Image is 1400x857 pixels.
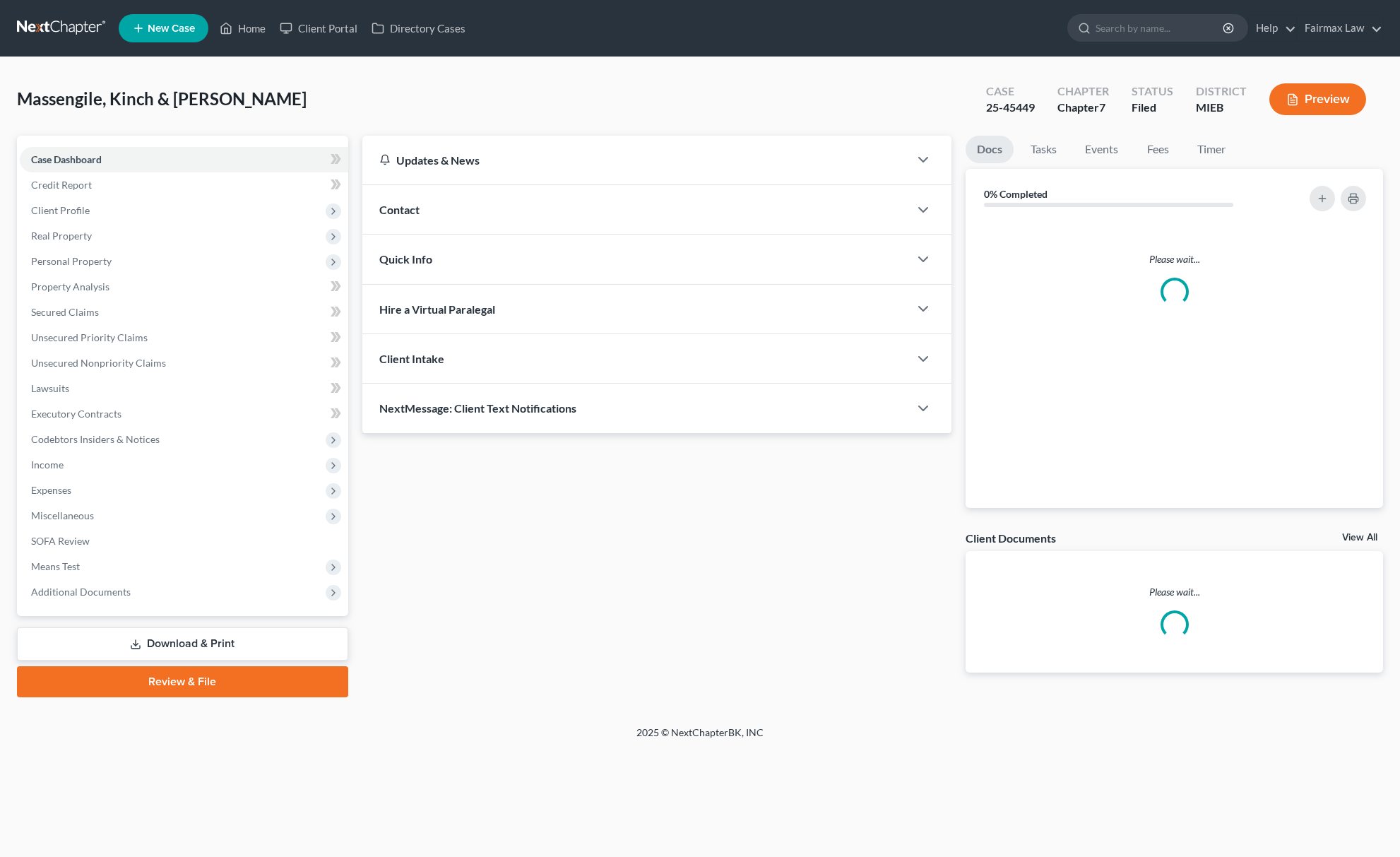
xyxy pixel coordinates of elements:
span: Expenses [31,484,71,496]
a: Fairmax Law [1298,16,1382,41]
span: Quick Info [379,252,432,266]
a: Fees [1135,136,1180,163]
a: Property Analysis [20,274,348,300]
span: Real Property [31,230,92,242]
a: Tasks [1019,136,1068,163]
span: Credit Report [31,179,92,191]
p: Please wait... [977,252,1372,266]
a: Executory Contracts [20,401,348,427]
span: Codebtors Insiders & Notices [31,433,160,445]
span: Personal Property [31,255,112,267]
span: SOFA Review [31,535,90,547]
a: Client Portal [273,16,364,41]
button: Preview [1269,83,1366,115]
span: Massengile, Kinch & [PERSON_NAME] [17,88,307,109]
div: Case [986,83,1035,100]
a: Unsecured Priority Claims [20,325,348,350]
div: Chapter [1057,100,1109,116]
span: Executory Contracts [31,408,121,420]
a: Case Dashboard [20,147,348,172]
a: Docs [966,136,1014,163]
span: Client Profile [31,204,90,216]
span: Income [31,459,64,471]
div: Filed [1132,100,1173,116]
span: 7 [1099,100,1105,114]
span: Hire a Virtual Paralegal [379,302,495,316]
div: MIEB [1196,100,1247,116]
div: Updates & News [379,153,893,167]
div: Chapter [1057,83,1109,100]
a: Events [1074,136,1129,163]
a: Directory Cases [364,16,473,41]
span: Unsecured Nonpriority Claims [31,357,166,369]
a: Unsecured Nonpriority Claims [20,350,348,376]
strong: 0% Completed [984,188,1048,200]
p: Please wait... [966,585,1383,599]
span: Secured Claims [31,306,99,318]
span: Property Analysis [31,280,109,292]
span: Miscellaneous [31,509,94,521]
span: New Case [148,23,195,34]
a: Credit Report [20,172,348,198]
span: Means Test [31,560,80,572]
a: Home [213,16,273,41]
a: View All [1342,533,1377,543]
div: Status [1132,83,1173,100]
a: Secured Claims [20,300,348,325]
span: Case Dashboard [31,153,102,165]
div: 25-45449 [986,100,1035,116]
a: Timer [1186,136,1237,163]
span: Lawsuits [31,382,69,394]
span: Contact [379,203,420,216]
a: SOFA Review [20,528,348,554]
a: Download & Print [17,627,348,661]
div: District [1196,83,1247,100]
a: Review & File [17,666,348,697]
span: NextMessage: Client Text Notifications [379,401,576,415]
div: Client Documents [966,531,1056,545]
a: Lawsuits [20,376,348,401]
span: Additional Documents [31,586,131,598]
div: 2025 © NextChapterBK, INC [297,726,1103,751]
span: Unsecured Priority Claims [31,331,148,343]
input: Search by name... [1096,15,1225,41]
span: Client Intake [379,352,444,365]
a: Help [1249,16,1296,41]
